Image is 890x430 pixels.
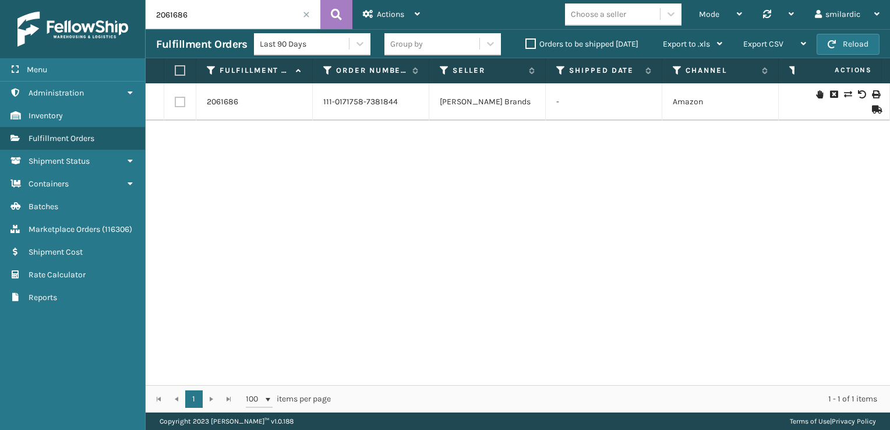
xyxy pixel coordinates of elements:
a: Privacy Policy [832,417,876,425]
span: Containers [29,179,69,189]
label: Orders to be shipped [DATE] [525,39,638,49]
a: 1 [185,390,203,408]
span: items per page [246,390,331,408]
span: Export CSV [743,39,783,49]
label: Order Number [336,65,407,76]
span: Menu [27,65,47,75]
span: ( 116306 ) [102,224,132,234]
div: Last 90 Days [260,38,350,50]
div: | [790,413,876,430]
i: On Hold [816,90,823,98]
td: - [546,83,662,121]
label: Fulfillment Order Id [220,65,290,76]
td: Amazon [662,83,779,121]
a: 2061686 [207,96,238,108]
span: Export to .xls [663,39,710,49]
span: Marketplace Orders [29,224,100,234]
a: 111-0171758-7381844 [323,96,398,108]
label: Channel [686,65,756,76]
h3: Fulfillment Orders [156,37,247,51]
img: logo [17,12,128,47]
td: [PERSON_NAME] Brands [429,83,546,121]
span: Administration [29,88,84,98]
span: Mode [699,9,719,19]
label: Seller [453,65,523,76]
span: Batches [29,202,58,212]
span: Actions [377,9,404,19]
button: Reload [817,34,880,55]
i: Change shipping [844,90,851,98]
span: Rate Calculator [29,270,86,280]
p: Copyright 2023 [PERSON_NAME]™ v 1.0.188 [160,413,294,430]
a: Terms of Use [790,417,830,425]
span: Fulfillment Orders [29,133,94,143]
div: Group by [390,38,423,50]
i: Void Label [858,90,865,98]
span: 100 [246,393,263,405]
span: Reports [29,292,57,302]
label: Shipped Date [569,65,640,76]
span: Inventory [29,111,63,121]
span: Shipment Status [29,156,90,166]
div: Choose a seller [571,8,626,20]
div: 1 - 1 of 1 items [347,393,877,405]
i: Print Label [872,90,879,98]
i: Mark as Shipped [872,105,879,114]
span: Actions [798,61,879,80]
i: Cancel Fulfillment Order [830,90,837,98]
span: Shipment Cost [29,247,83,257]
